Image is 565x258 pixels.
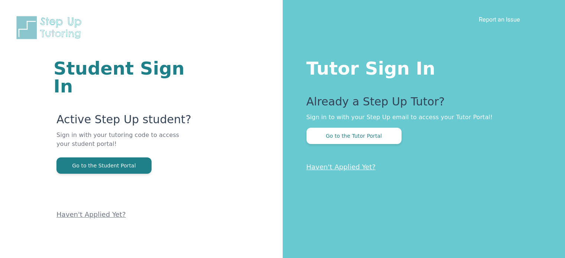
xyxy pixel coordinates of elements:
a: Haven't Applied Yet? [56,210,126,218]
h1: Student Sign In [53,59,194,95]
button: Go to the Tutor Portal [306,128,402,144]
a: Haven't Applied Yet? [306,163,376,171]
a: Go to the Student Portal [56,162,152,169]
p: Sign in with your tutoring code to access your student portal! [56,131,194,157]
h1: Tutor Sign In [306,56,536,77]
p: Active Step Up student? [56,113,194,131]
p: Already a Step Up Tutor? [306,95,536,113]
button: Go to the Student Portal [56,157,152,174]
a: Report an Issue [479,16,520,23]
img: Step Up Tutoring horizontal logo [15,15,86,40]
p: Sign in to with your Step Up email to access your Tutor Portal! [306,113,536,122]
a: Go to the Tutor Portal [306,132,402,139]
